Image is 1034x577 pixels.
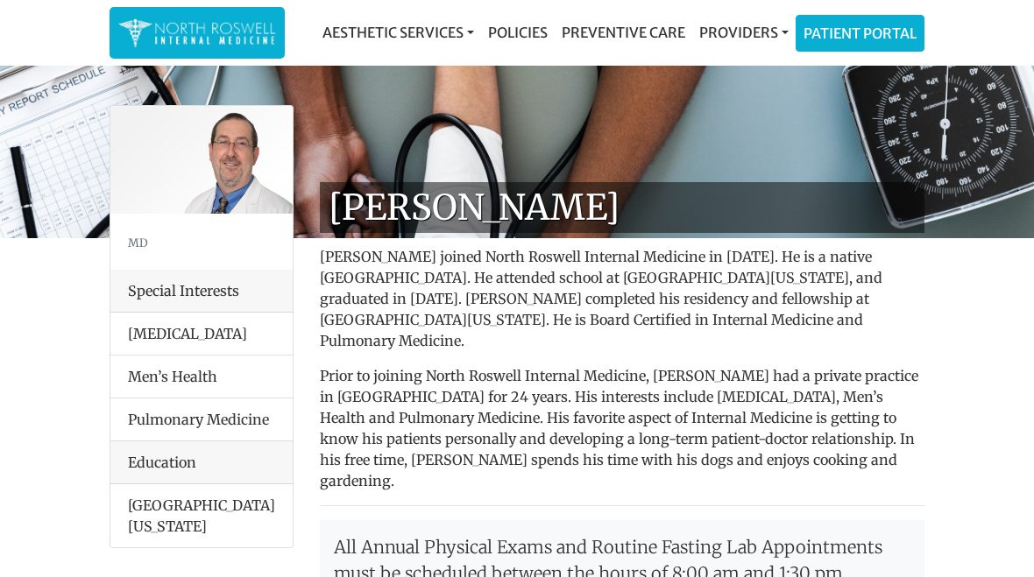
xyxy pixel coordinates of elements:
small: MD [128,236,148,250]
a: Providers [692,15,796,50]
a: Aesthetic Services [315,15,481,50]
p: Prior to joining North Roswell Internal Medicine, [PERSON_NAME] had a private practice in [GEOGRA... [320,365,924,491]
div: Special Interests [110,270,293,313]
img: Dr. George Kanes [110,106,293,214]
li: [MEDICAL_DATA] [110,313,293,355]
h1: [PERSON_NAME] [320,182,924,233]
a: Patient Portal [797,16,924,51]
div: Education [110,441,293,484]
a: Preventive Care [555,15,692,50]
a: Policies [481,15,555,50]
li: [GEOGRAPHIC_DATA][US_STATE] [110,484,293,547]
img: North Roswell Internal Medicine [118,16,276,50]
li: Pulmonary Medicine [110,398,293,441]
p: [PERSON_NAME] joined North Roswell Internal Medicine in [DATE]. He is a native [GEOGRAPHIC_DATA].... [320,246,924,351]
li: Men’s Health [110,355,293,398]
